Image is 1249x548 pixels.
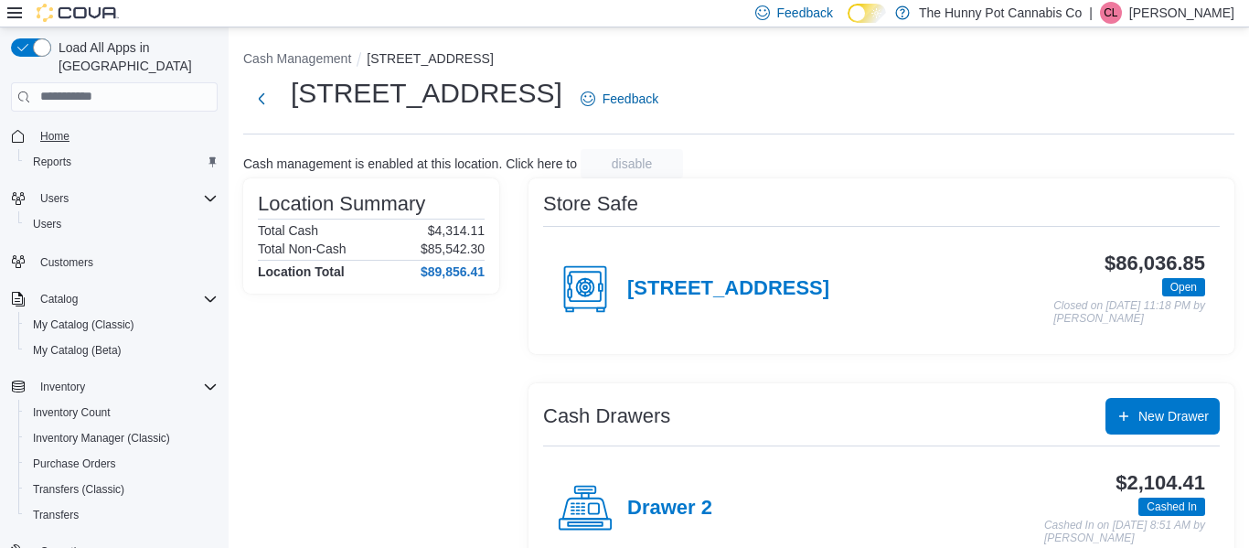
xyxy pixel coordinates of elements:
[26,478,132,500] a: Transfers (Classic)
[33,252,101,274] a: Customers
[1089,2,1093,24] p: |
[33,288,218,310] span: Catalog
[40,129,69,144] span: Home
[26,453,218,475] span: Purchase Orders
[18,312,225,338] button: My Catalog (Classic)
[258,223,318,238] h6: Total Cash
[581,149,683,178] button: disable
[26,213,218,235] span: Users
[18,400,225,425] button: Inventory Count
[40,255,93,270] span: Customers
[1162,278,1205,296] span: Open
[543,405,670,427] h3: Cash Drawers
[1104,2,1117,24] span: CL
[612,155,652,173] span: disable
[26,402,118,424] a: Inventory Count
[1116,472,1205,494] h3: $2,104.41
[1138,498,1205,516] span: Cashed In
[18,211,225,237] button: Users
[33,431,170,446] span: Inventory Manager (Classic)
[26,427,218,449] span: Inventory Manager (Classic)
[33,155,71,169] span: Reports
[33,250,218,273] span: Customers
[4,248,225,274] button: Customers
[26,151,79,173] a: Reports
[26,402,218,424] span: Inventory Count
[1129,2,1234,24] p: [PERSON_NAME]
[51,38,218,75] span: Load All Apps in [GEOGRAPHIC_DATA]
[428,223,485,238] p: $4,314.11
[40,191,69,206] span: Users
[26,314,218,336] span: My Catalog (Classic)
[1100,2,1122,24] div: Carla Larose
[33,376,218,398] span: Inventory
[33,124,218,147] span: Home
[33,188,218,210] span: Users
[18,425,225,451] button: Inventory Manager (Classic)
[1147,499,1197,515] span: Cashed In
[26,478,218,500] span: Transfers (Classic)
[258,264,345,279] h4: Location Total
[26,339,218,361] span: My Catalog (Beta)
[919,2,1082,24] p: The Hunny Pot Cannabis Co
[33,317,134,332] span: My Catalog (Classic)
[421,242,485,256] p: $85,542.30
[1044,520,1205,544] p: Cashed In on [DATE] 8:51 AM by [PERSON_NAME]
[33,508,79,522] span: Transfers
[258,193,425,215] h3: Location Summary
[33,457,116,471] span: Purchase Orders
[1138,407,1209,425] span: New Drawer
[26,213,69,235] a: Users
[258,242,347,256] h6: Total Non-Cash
[573,81,666,117] a: Feedback
[243,49,1234,71] nav: An example of EuiBreadcrumbs
[26,151,218,173] span: Reports
[243,81,280,117] button: Next
[4,123,225,149] button: Home
[33,125,77,147] a: Home
[26,314,142,336] a: My Catalog (Classic)
[33,376,92,398] button: Inventory
[33,405,111,420] span: Inventory Count
[243,156,577,171] p: Cash management is enabled at this location. Click here to
[1105,398,1220,435] button: New Drawer
[33,188,76,210] button: Users
[367,51,493,66] button: [STREET_ADDRESS]
[33,217,61,231] span: Users
[421,264,485,279] h4: $89,856.41
[18,149,225,175] button: Reports
[26,504,86,526] a: Transfers
[777,4,833,22] span: Feedback
[291,75,562,112] h1: [STREET_ADDRESS]
[18,477,225,502] button: Transfers (Classic)
[26,504,218,526] span: Transfers
[1170,279,1197,295] span: Open
[40,380,85,394] span: Inventory
[4,374,225,400] button: Inventory
[18,451,225,477] button: Purchase Orders
[627,277,829,301] h4: [STREET_ADDRESS]
[4,186,225,211] button: Users
[848,23,849,24] span: Dark Mode
[1053,300,1205,325] p: Closed on [DATE] 11:18 PM by [PERSON_NAME]
[1105,253,1205,274] h3: $86,036.85
[543,193,638,215] h3: Store Safe
[603,90,658,108] span: Feedback
[26,427,177,449] a: Inventory Manager (Classic)
[18,502,225,528] button: Transfers
[26,453,123,475] a: Purchase Orders
[4,286,225,312] button: Catalog
[627,497,712,521] h4: Drawer 2
[18,338,225,363] button: My Catalog (Beta)
[40,292,78,306] span: Catalog
[37,4,119,22] img: Cova
[33,288,85,310] button: Catalog
[243,51,351,66] button: Cash Management
[848,4,886,23] input: Dark Mode
[33,343,122,358] span: My Catalog (Beta)
[33,482,124,497] span: Transfers (Classic)
[26,339,129,361] a: My Catalog (Beta)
